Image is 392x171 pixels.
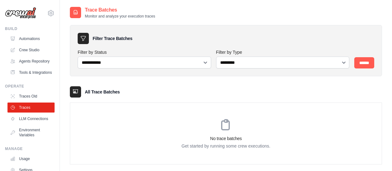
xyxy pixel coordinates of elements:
p: Get started by running some crew executions. [70,143,382,149]
div: Build [5,26,55,31]
h3: Filter Trace Batches [93,35,132,42]
a: LLM Connections [7,114,55,124]
a: Traces [7,103,55,113]
h2: Trace Batches [85,6,155,14]
h3: No trace batches [70,135,382,142]
a: Usage [7,154,55,164]
a: Crew Studio [7,45,55,55]
div: Operate [5,84,55,89]
p: Monitor and analyze your execution traces [85,14,155,19]
h3: All Trace Batches [85,89,120,95]
a: Tools & Integrations [7,68,55,78]
a: Environment Variables [7,125,55,140]
a: Automations [7,34,55,44]
div: Manage [5,146,55,151]
a: Traces Old [7,91,55,101]
a: Agents Repository [7,56,55,66]
label: Filter by Type [216,49,350,55]
img: Logo [5,7,36,19]
label: Filter by Status [78,49,211,55]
